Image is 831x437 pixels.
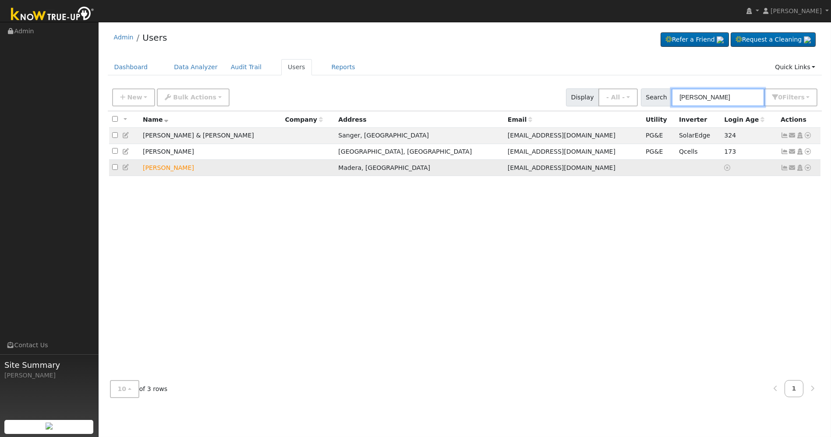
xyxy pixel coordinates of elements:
[114,34,134,41] a: Admin
[785,380,804,397] a: 1
[122,148,130,155] a: Edit User
[4,371,94,380] div: [PERSON_NAME]
[804,131,812,140] a: Other actions
[122,164,130,171] a: Edit User
[646,132,663,139] span: PG&E
[672,88,764,106] input: Search
[789,163,796,173] a: rosalindarodriguez217@gmail.com
[285,116,323,123] span: Company name
[661,32,729,47] a: Refer a Friend
[804,36,811,43] img: retrieve
[679,115,718,124] div: Inverter
[717,36,724,43] img: retrieve
[140,128,282,144] td: [PERSON_NAME] & [PERSON_NAME]
[140,160,282,176] td: Lead
[335,144,504,160] td: [GEOGRAPHIC_DATA], [GEOGRAPHIC_DATA]
[167,59,224,75] a: Data Analyzer
[112,88,156,106] button: New
[781,132,789,139] a: Show Graph
[224,59,268,75] a: Audit Trail
[789,147,796,156] a: rodhome72@gmail.com
[804,163,812,173] a: Other actions
[7,5,99,25] img: Know True-Up
[789,131,796,140] a: bony811@gmail.com
[724,148,736,155] span: 04/24/2025 9:31:31 AM
[781,164,789,171] a: Not connected
[768,59,822,75] a: Quick Links
[771,7,822,14] span: [PERSON_NAME]
[796,132,804,139] a: Login As
[108,59,155,75] a: Dashboard
[646,115,673,124] div: Utility
[335,128,504,144] td: Sanger, [GEOGRAPHIC_DATA]
[781,115,817,124] div: Actions
[127,94,142,101] span: New
[110,380,168,398] span: of 3 rows
[566,88,599,106] span: Display
[598,88,638,106] button: - All -
[4,359,94,371] span: Site Summary
[782,94,805,101] span: Filter
[173,94,216,101] span: Bulk Actions
[338,115,501,124] div: Address
[781,148,789,155] a: Show Graph
[143,116,169,123] span: Name
[796,148,804,155] a: Login As
[118,385,127,392] span: 10
[142,32,167,43] a: Users
[325,59,362,75] a: Reports
[646,148,663,155] span: PG&E
[679,148,698,155] span: Qcells
[801,94,804,101] span: s
[508,148,615,155] span: [EMAIL_ADDRESS][DOMAIN_NAME]
[764,88,817,106] button: 0Filters
[724,164,732,171] a: No login access
[679,132,710,139] span: SolarEdge
[641,88,672,106] span: Search
[804,147,812,156] a: Other actions
[46,423,53,430] img: retrieve
[110,380,139,398] button: 10
[724,132,736,139] span: 11/24/2024 9:28:38 PM
[122,132,130,139] a: Edit User
[724,116,764,123] span: Days since last login
[508,116,532,123] span: Email
[157,88,229,106] button: Bulk Actions
[508,132,615,139] span: [EMAIL_ADDRESS][DOMAIN_NAME]
[508,164,615,171] span: [EMAIL_ADDRESS][DOMAIN_NAME]
[335,160,504,176] td: Madera, [GEOGRAPHIC_DATA]
[731,32,816,47] a: Request a Cleaning
[281,59,312,75] a: Users
[796,164,804,171] a: Login As
[140,144,282,160] td: [PERSON_NAME]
